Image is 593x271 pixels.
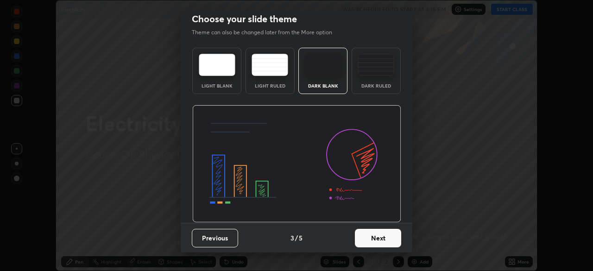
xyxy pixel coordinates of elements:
div: Light Blank [198,83,235,88]
button: Next [355,229,401,247]
img: lightTheme.e5ed3b09.svg [199,54,235,76]
div: Dark Ruled [358,83,395,88]
img: darkThemeBanner.d06ce4a2.svg [192,105,401,223]
div: Light Ruled [252,83,289,88]
h4: 5 [299,233,303,243]
div: Dark Blank [304,83,341,88]
img: darkRuledTheme.de295e13.svg [358,54,394,76]
h4: 3 [290,233,294,243]
img: darkTheme.f0cc69e5.svg [305,54,341,76]
h2: Choose your slide theme [192,13,297,25]
p: Theme can also be changed later from the More option [192,28,342,37]
h4: / [295,233,298,243]
img: lightRuledTheme.5fabf969.svg [252,54,288,76]
button: Previous [192,229,238,247]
